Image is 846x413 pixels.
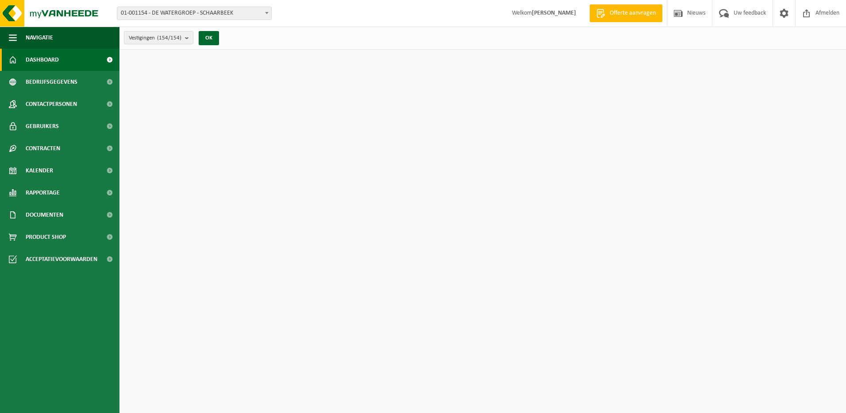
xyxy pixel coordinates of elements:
[26,27,53,49] span: Navigatie
[532,10,576,16] strong: [PERSON_NAME]
[608,9,658,18] span: Offerte aanvragen
[124,31,193,44] button: Vestigingen(154/154)
[117,7,271,19] span: 01-001154 - DE WATERGROEP - SCHAARBEEK
[26,248,97,270] span: Acceptatievoorwaarden
[26,71,77,93] span: Bedrijfsgegevens
[129,31,181,45] span: Vestigingen
[157,35,181,41] count: (154/154)
[26,137,60,160] span: Contracten
[199,31,219,45] button: OK
[117,7,272,20] span: 01-001154 - DE WATERGROEP - SCHAARBEEK
[26,204,63,226] span: Documenten
[26,226,66,248] span: Product Shop
[589,4,662,22] a: Offerte aanvragen
[26,115,59,137] span: Gebruikers
[26,93,77,115] span: Contactpersonen
[26,49,59,71] span: Dashboard
[26,182,60,204] span: Rapportage
[26,160,53,182] span: Kalender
